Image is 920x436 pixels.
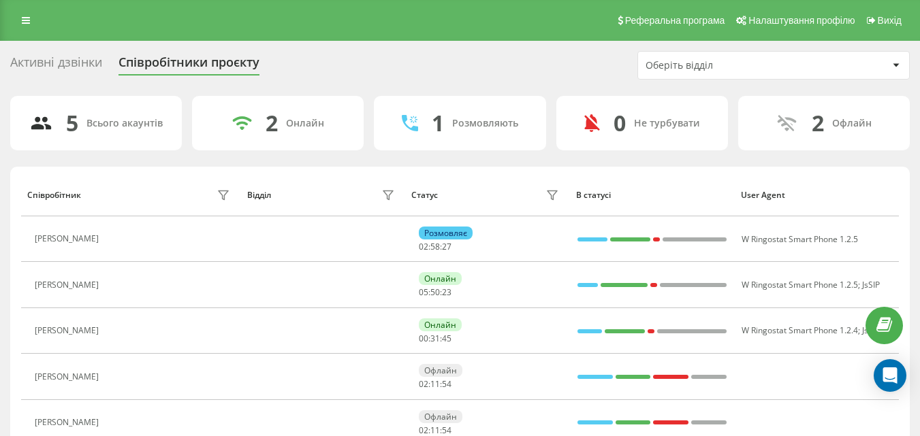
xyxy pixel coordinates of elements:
div: [PERSON_NAME] [35,326,102,335]
span: 11 [430,424,440,436]
div: 1 [432,110,444,136]
div: Онлайн [286,118,324,129]
span: 58 [430,241,440,252]
div: : : [419,288,451,297]
div: Співробітник [27,190,81,200]
span: 05 [419,286,428,298]
div: Офлайн [832,118,872,129]
div: Активні дзвінки [10,55,102,76]
div: [PERSON_NAME] [35,372,102,382]
div: : : [419,380,451,389]
div: Співробітники проєкту [118,55,259,76]
div: Статус [411,190,438,200]
div: 2 [812,110,824,136]
div: Open Intercom Messenger [874,359,906,392]
div: Розмовляє [419,227,473,239]
div: Оберіть відділ [646,60,808,71]
div: [PERSON_NAME] [35,280,102,290]
div: В статусі [576,190,728,200]
div: : : [419,334,451,343]
span: 23 [442,286,451,298]
div: 5 [66,110,78,136]
span: Реферальна програма [625,15,725,26]
div: : : [419,242,451,252]
div: Розмовляють [452,118,518,129]
span: 00 [419,333,428,344]
span: JsSIP [862,279,880,290]
div: 2 [266,110,278,136]
span: Вихід [878,15,902,26]
div: Онлайн [419,272,462,285]
span: 02 [419,241,428,252]
span: W Ringostat Smart Phone 1.2.5 [742,233,858,245]
span: W Ringostat Smart Phone 1.2.4 [742,324,858,336]
div: User Agent [741,190,893,200]
span: 27 [442,241,451,252]
span: 45 [442,333,451,344]
div: Всього акаунтів [86,118,163,129]
div: : : [419,426,451,435]
div: Офлайн [419,410,462,423]
div: [PERSON_NAME] [35,234,102,244]
div: 0 [614,110,626,136]
span: Налаштування профілю [748,15,855,26]
span: 02 [419,378,428,390]
div: Онлайн [419,318,462,331]
div: Офлайн [419,364,462,377]
span: 11 [430,378,440,390]
span: 50 [430,286,440,298]
span: 54 [442,424,451,436]
div: [PERSON_NAME] [35,418,102,427]
span: JsSIP [862,324,880,336]
div: Відділ [247,190,271,200]
span: 02 [419,424,428,436]
span: 31 [430,333,440,344]
span: W Ringostat Smart Phone 1.2.5 [742,279,858,290]
div: Не турбувати [634,118,700,129]
span: 54 [442,378,451,390]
